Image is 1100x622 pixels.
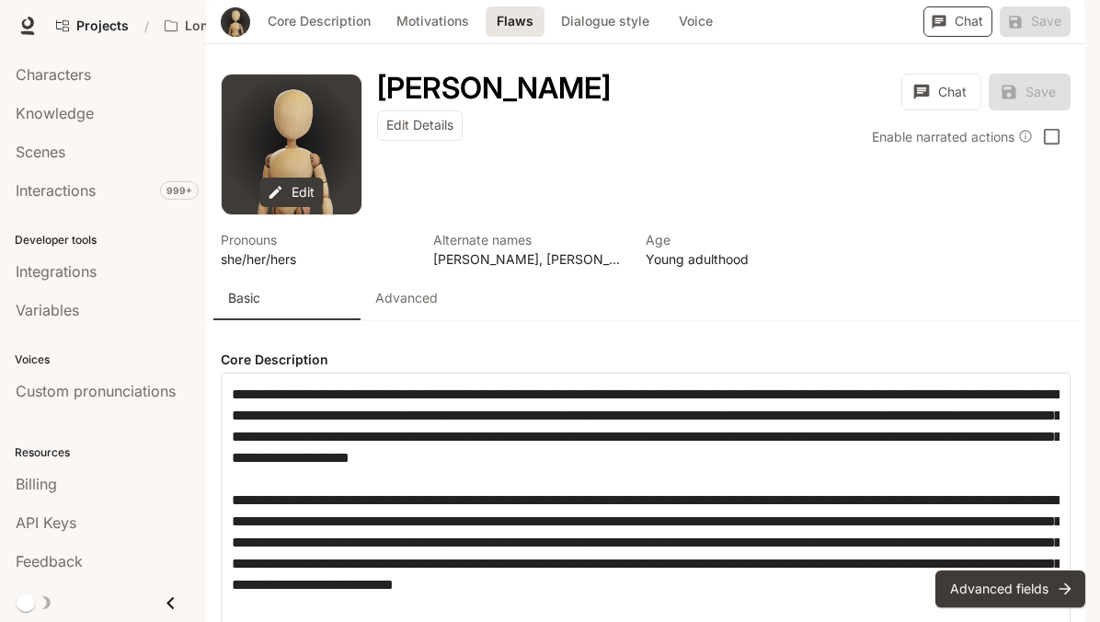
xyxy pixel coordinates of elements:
[228,289,260,307] p: Basic
[646,249,836,269] p: Young adulthood
[377,70,611,106] h1: [PERSON_NAME]
[872,127,1033,146] div: Enable narrated actions
[221,230,411,269] button: Open character details dialog
[260,178,324,208] button: Edit
[923,6,992,37] button: Chat
[377,74,611,103] button: Open character details dialog
[76,18,129,34] span: Projects
[935,570,1085,607] button: Advanced fields
[377,110,463,141] button: Edit Details
[185,18,256,34] p: Longbourn
[552,6,659,37] button: Dialogue style
[48,7,137,44] a: Go to projects
[486,6,544,37] button: Flaws
[221,249,411,269] p: she/her/hers
[222,75,361,214] div: Avatar image
[433,230,624,269] button: Open character details dialog
[666,6,725,37] button: Voice
[222,75,361,214] button: Open character avatar dialog
[221,230,411,249] p: Pronouns
[156,7,284,44] button: Open workspace menu
[258,6,380,37] button: Core Description
[137,17,156,36] div: /
[387,6,478,37] button: Motivations
[901,74,981,110] button: Chat
[433,249,624,269] p: [PERSON_NAME], [PERSON_NAME]
[221,7,250,37] div: Avatar image
[221,7,250,37] button: Open character avatar dialog
[646,230,836,249] p: Age
[433,230,624,249] p: Alternate names
[375,289,438,307] p: Advanced
[221,351,1071,369] h4: Core Description
[646,230,836,269] button: Open character details dialog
